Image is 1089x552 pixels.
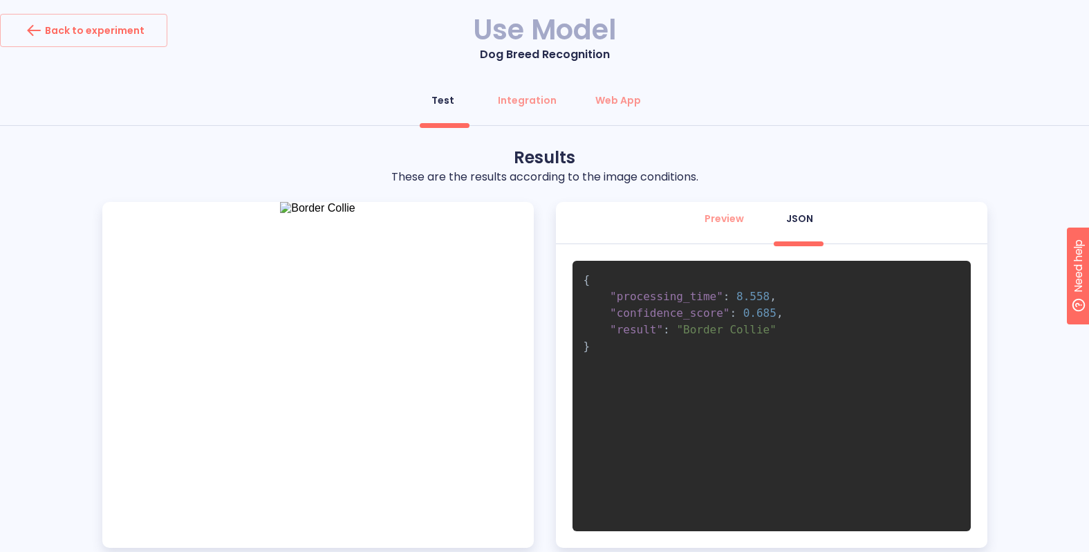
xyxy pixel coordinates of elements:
div: JSON [786,212,813,226]
span: { [584,273,590,286]
div: Test [431,93,454,107]
p: Results [391,147,698,169]
div: Web App [595,93,641,107]
span: , [770,290,776,303]
p: These are the results according to the image conditions. [391,169,698,185]
div: Back to experiment [23,19,145,42]
span: 0.685 [743,306,776,320]
span: "processing_time" [610,290,723,303]
span: : [723,290,730,303]
span: : [729,306,736,320]
span: } [584,340,590,353]
img: Border Collie [280,202,355,214]
span: , [776,306,783,320]
span: "result" [610,323,663,336]
span: Need help [32,3,85,20]
span: "Border Collie" [676,323,776,336]
div: Preview [705,212,744,226]
span: "confidence_score" [610,306,729,320]
div: Integration [498,93,557,107]
span: : [663,323,670,336]
span: 8.558 [736,290,770,303]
